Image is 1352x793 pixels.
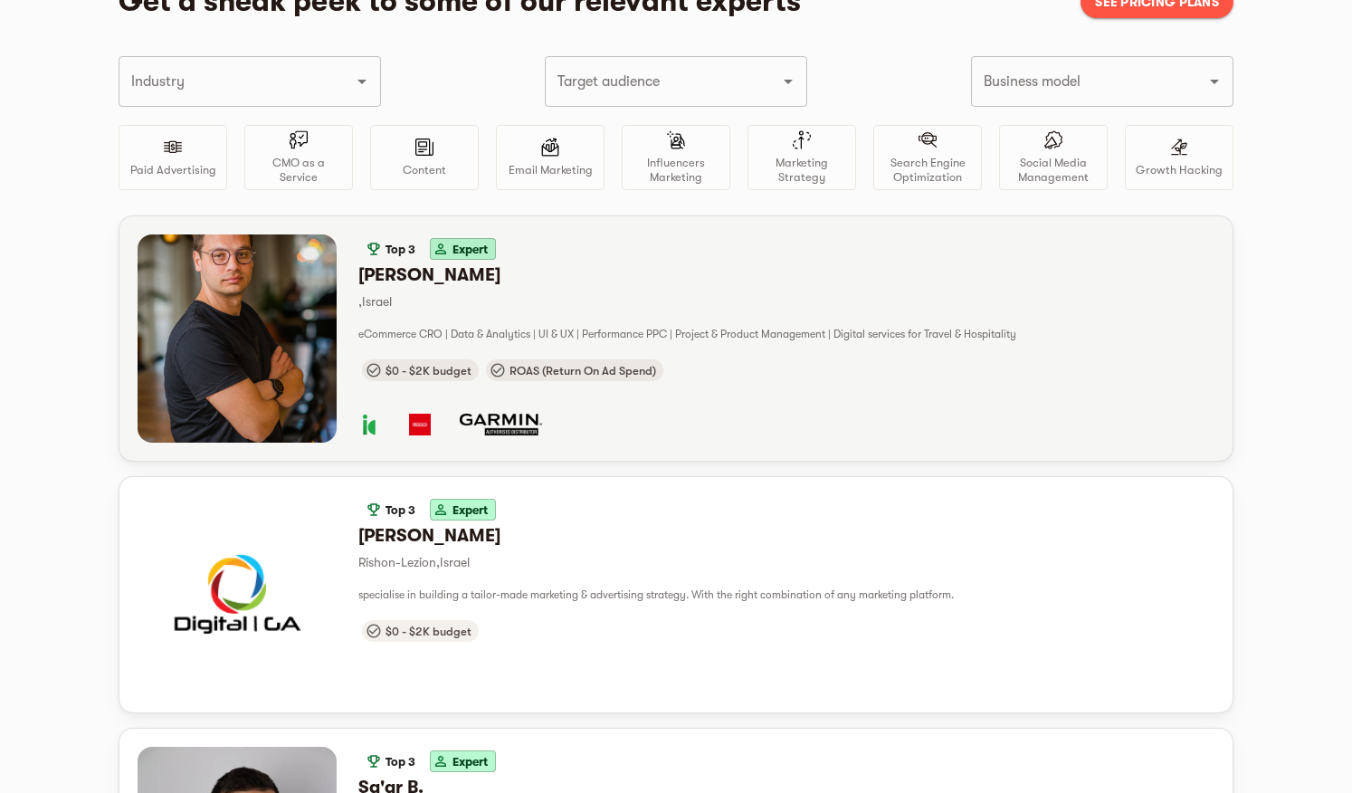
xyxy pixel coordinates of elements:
p: Search Engine Optimization [881,156,974,185]
p: Marketing Strategy [756,156,848,185]
p: Social Media Management [1007,156,1100,185]
span: Top 3 [378,243,423,256]
div: Marketing Strategy [747,125,856,190]
div: Influencers Marketing [622,125,730,190]
span: ROAS (Return On Ad Spend) [502,364,663,377]
button: Top 3Expert[PERSON_NAME],IsraeleCommerce CRO | Data & Analytics | UI & UX | Performance PPC | Pro... [119,216,1233,461]
p: Email Marketing [509,163,593,177]
span: $0 - $2K budget [378,364,479,377]
p: Growth Hacking [1136,163,1223,177]
div: Email Marketing [496,125,605,190]
span: Expert [445,755,495,769]
span: Top 3 [378,503,423,517]
span: Top 3 [378,755,423,769]
div: ISSTA [358,414,380,435]
button: Top 3Expert[PERSON_NAME]Rishon-Lezion,Israelspecialise in building a tailor-made marketing & adve... [119,477,1233,712]
p: Paid Advertising [130,163,216,177]
div: Content [370,125,479,190]
input: Try Entertainment, Clothing, etc. [127,64,322,99]
span: specialise in building a tailor-made marketing & advertising strategy. With the right combination... [358,588,954,601]
span: Expert [445,503,495,517]
p: Influencers Marketing [630,156,722,185]
div: Search Engine Optimization [873,125,982,190]
p: , Israel [358,291,1214,312]
input: Please select [553,64,748,99]
span: Expert [445,243,495,256]
input: Please select [979,64,1175,99]
div: Social Media Management [999,125,1108,190]
div: Nintendo [409,414,431,435]
button: Open [349,69,375,94]
span: $0 - $2K budget [378,625,479,638]
h6: [PERSON_NAME] [358,524,1214,548]
p: Content [403,163,446,177]
button: Open [776,69,801,94]
div: CMO as a Service [244,125,353,190]
div: Growth Hacking [1125,125,1233,190]
p: CMO as a Service [252,156,345,185]
div: Paid Advertising [119,125,227,190]
span: eCommerce CRO | Data & Analytics | UI & UX | Performance PPC | Project & Product Management | Dig... [358,328,1016,340]
button: Open [1202,69,1227,94]
p: Rishon-Lezion , Israel [358,551,1214,573]
h6: [PERSON_NAME] [358,263,1214,287]
div: Garmin [460,414,542,435]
